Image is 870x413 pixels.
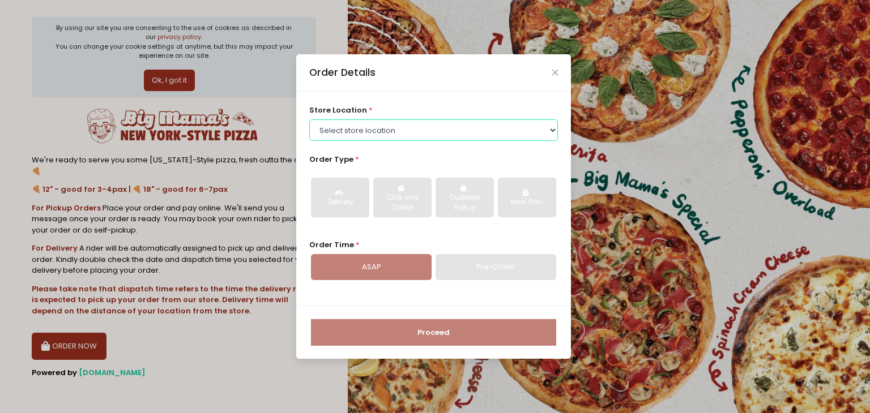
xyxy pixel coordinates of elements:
[498,178,556,217] button: Meal Plan
[309,154,353,165] span: Order Type
[443,193,486,213] div: Curbside Pickup
[373,178,432,217] button: Click and Collect
[309,105,367,115] span: store location
[311,178,369,217] button: Delivery
[309,65,376,80] div: Order Details
[436,178,494,217] button: Curbside Pickup
[319,197,361,208] div: Delivery
[381,193,424,213] div: Click and Collect
[309,239,354,250] span: Order Time
[552,70,558,75] button: Close
[506,197,548,208] div: Meal Plan
[311,319,556,346] button: Proceed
